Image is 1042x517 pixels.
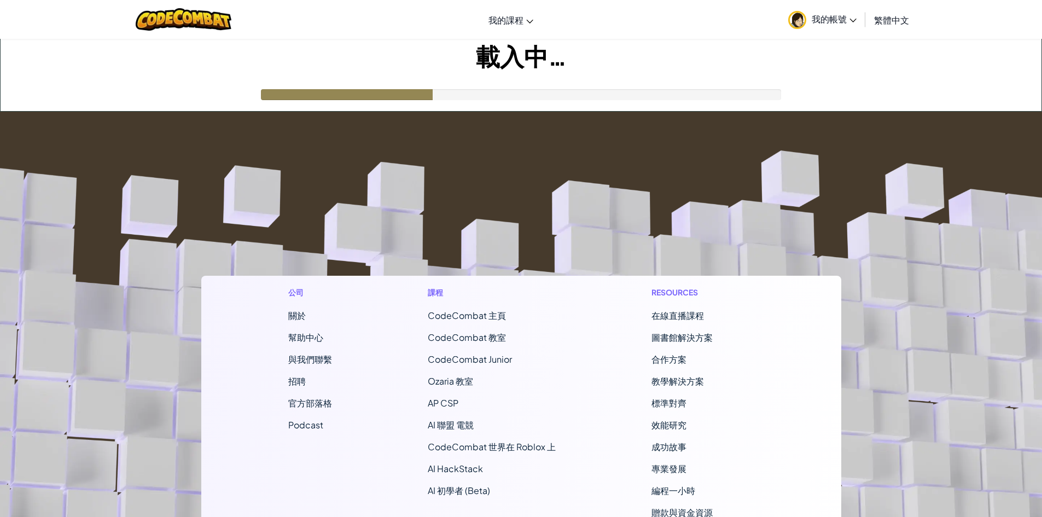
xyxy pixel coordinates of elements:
[812,13,857,25] span: 我的帳號
[1,39,1041,73] h1: 載入中…
[651,485,695,496] a: 編程一小時
[288,397,332,409] a: 官方部落格
[428,287,556,298] h1: 課程
[428,353,512,365] a: CodeCombat Junior
[288,419,323,431] a: Podcast
[428,463,483,474] a: AI HackStack
[651,287,754,298] h1: Resources
[428,485,490,496] a: AI 初學者 (Beta)
[428,397,458,409] a: AP CSP
[288,287,332,298] h1: 公司
[651,419,686,431] a: 效能研究
[288,332,323,343] a: 幫助中心
[788,11,806,29] img: avatar
[651,397,686,409] a: 標準對齊
[651,310,704,321] a: 在線直播課程
[651,375,704,387] a: 教學解決方案
[136,8,231,31] img: CodeCombat logo
[651,332,713,343] a: 圖書館解決方案
[288,310,306,321] a: 關於
[488,14,523,26] span: 我的課程
[483,5,539,34] a: 我的課程
[869,5,915,34] a: 繁體中文
[428,441,556,452] a: CodeCombat 世界在 Roblox 上
[288,375,306,387] a: 招聘
[428,310,506,321] span: CodeCombat 主頁
[428,419,474,431] a: AI 聯盟 電競
[651,441,686,452] a: 成功故事
[288,353,332,365] span: 與我們聯繫
[428,375,473,387] a: Ozaria 教室
[428,332,506,343] a: CodeCombat 教室
[651,463,686,474] a: 專業發展
[651,353,686,365] a: 合作方案
[874,14,909,26] span: 繁體中文
[783,2,862,37] a: 我的帳號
